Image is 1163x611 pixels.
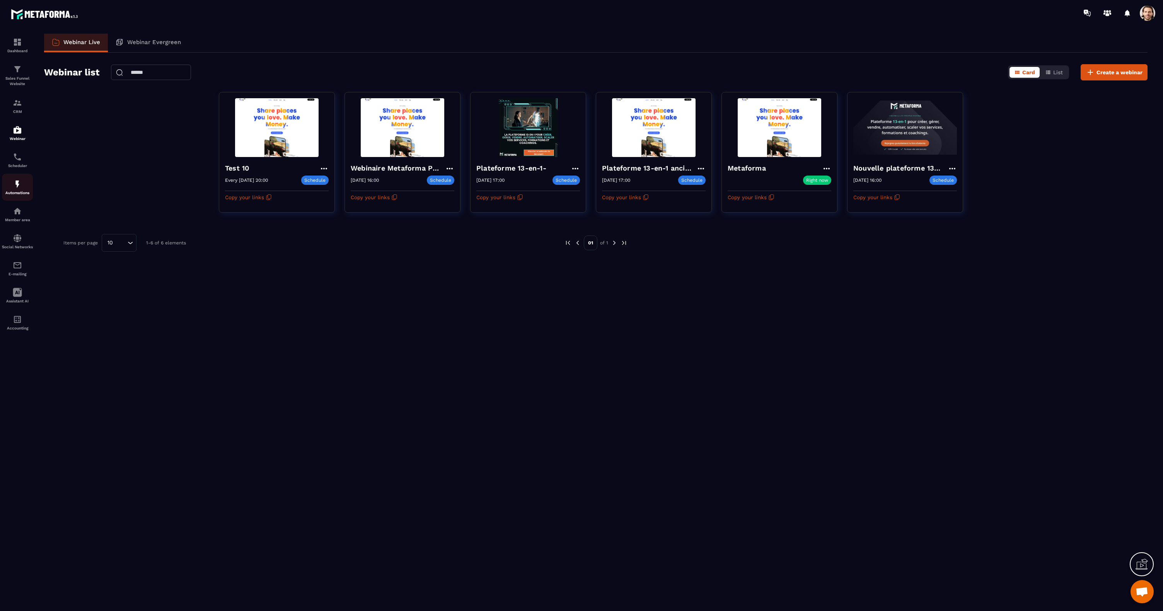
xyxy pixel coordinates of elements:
[1040,67,1068,78] button: List
[2,326,33,330] p: Accounting
[621,239,628,246] img: next
[13,179,22,189] img: automations
[1081,64,1148,80] button: Create a webinar
[13,234,22,243] img: social-network
[2,76,33,87] p: Sales Funnel Website
[2,59,33,92] a: formationformationSales Funnel Website
[44,65,99,80] h2: Webinar list
[476,177,505,183] p: [DATE] 17:00
[13,125,22,135] img: automations
[13,261,22,270] img: email
[728,191,774,203] button: Copy your links
[1010,67,1040,78] button: Card
[728,98,831,157] img: webinar-background
[351,163,445,174] h4: Webinaire Metaforma Plateforme 13-en-1
[2,282,33,309] a: Assistant AI
[63,39,100,46] p: Webinar Live
[806,177,828,183] p: Right now
[225,191,272,203] button: Copy your links
[2,109,33,114] p: CRM
[600,240,608,246] p: of 1
[2,49,33,53] p: Dashboard
[2,137,33,141] p: Webinar
[2,147,33,174] a: schedulerschedulerScheduler
[351,177,379,183] p: [DATE] 16:00
[105,239,116,247] span: 10
[225,163,253,174] h4: Test 10
[13,98,22,108] img: formation
[127,39,181,46] p: Webinar Evergreen
[602,163,696,174] h4: Plateforme 13-en-1 ancien
[13,315,22,324] img: accountant
[2,218,33,222] p: Member area
[351,98,454,157] img: webinar-background
[602,177,630,183] p: [DATE] 17:00
[476,191,523,203] button: Copy your links
[584,236,597,250] p: 01
[2,174,33,201] a: automationsautomationsAutomations
[2,119,33,147] a: automationsautomationsWebinar
[476,98,580,157] img: webinar-background
[853,191,900,203] button: Copy your links
[116,239,126,247] input: Search for option
[225,98,329,157] img: webinar-background
[678,176,706,185] p: Schedule
[2,272,33,276] p: E-mailing
[225,177,268,183] p: Every [DATE] 20:00
[427,176,454,185] p: Schedule
[2,309,33,336] a: accountantaccountantAccounting
[476,163,550,174] h4: Plateforme 13-en-1-
[44,34,108,52] a: Webinar Live
[853,177,882,183] p: [DATE] 16:00
[2,92,33,119] a: formationformationCRM
[13,152,22,162] img: scheduler
[2,191,33,195] p: Automations
[2,245,33,249] p: Social Networks
[602,191,649,203] button: Copy your links
[351,191,397,203] button: Copy your links
[2,228,33,255] a: social-networksocial-networkSocial Networks
[11,7,80,21] img: logo
[2,201,33,228] a: automationsautomationsMember area
[553,176,580,185] p: Schedule
[929,176,957,185] p: Schedule
[13,38,22,47] img: formation
[2,164,33,168] p: Scheduler
[2,32,33,59] a: formationformationDashboard
[2,299,33,303] p: Assistant AI
[13,65,22,74] img: formation
[13,207,22,216] img: automations
[853,98,957,157] img: webinar-background
[146,240,186,246] p: 1-6 of 6 elements
[2,255,33,282] a: emailemailE-mailing
[1053,69,1063,75] span: List
[1022,69,1035,75] span: Card
[611,239,618,246] img: next
[564,239,571,246] img: prev
[728,163,770,174] h4: Metaforma
[602,98,706,157] img: webinar-background
[102,234,136,252] div: Search for option
[853,163,948,174] h4: Nouvelle plateforme 13-en-1
[574,239,581,246] img: prev
[1131,580,1154,603] div: Mở cuộc trò chuyện
[301,176,329,185] p: Schedule
[1096,68,1143,76] span: Create a webinar
[63,240,98,246] p: Items per page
